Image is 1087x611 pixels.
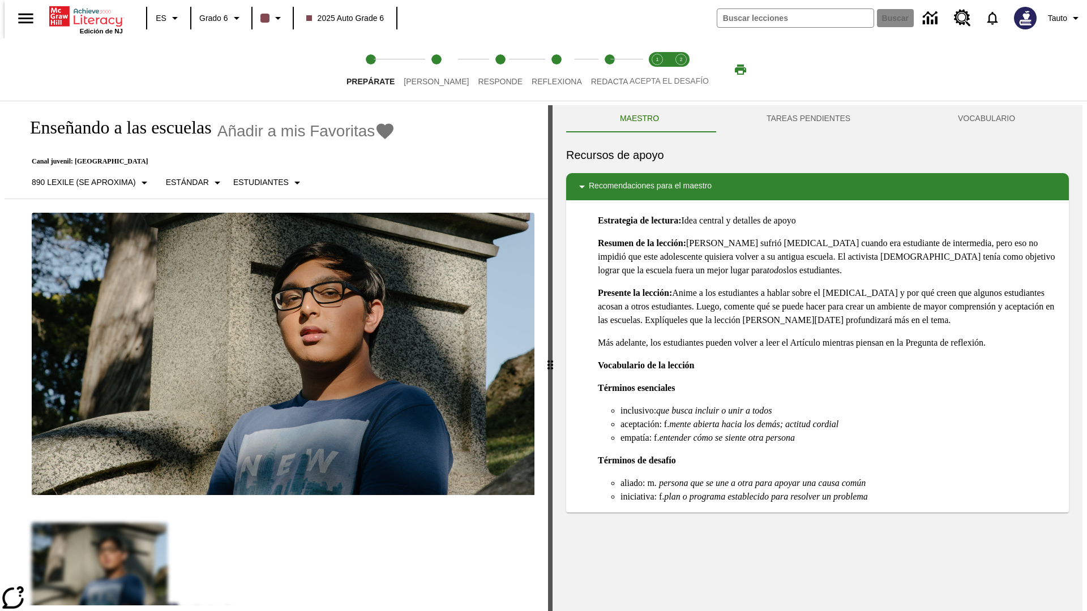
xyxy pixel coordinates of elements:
p: 890 Lexile (Se aproxima) [32,177,136,188]
input: Buscar campo [717,9,874,27]
span: Tauto [1048,12,1067,24]
em: mente [669,419,691,429]
button: TAREAS PENDIENTES [713,105,904,132]
p: Recomendaciones para el maestro [589,180,712,193]
li: empatía: f. [620,431,1060,445]
li: inclusivo: [620,404,1060,418]
div: activity [553,105,1082,611]
em: que busca [656,406,692,415]
span: [PERSON_NAME] [404,77,469,86]
li: aceptación: f. [620,418,1060,431]
strong: Presente la lección: [598,288,672,298]
p: Idea central y detalles de apoyo [598,214,1060,227]
strong: Términos esenciales [598,383,675,393]
button: VOCABULARIO [904,105,1069,132]
p: Estándar [166,177,209,188]
em: todos [767,265,787,275]
button: Acepta el desafío lee step 1 of 2 [641,38,674,101]
em: . persona que se une a otra para apoyar una causa común [654,478,866,488]
div: Recomendaciones para el maestro [566,173,1069,200]
a: Centro de recursos, Se abrirá en una pestaña nueva. [947,3,978,33]
span: Responde [478,77,523,86]
h6: Recursos de apoyo [566,146,1069,164]
button: Perfil/Configuración [1043,8,1087,28]
li: aliado: m [620,476,1060,490]
span: Edición de NJ [80,28,123,35]
a: Notificaciones [978,3,1007,33]
button: Imprimir [722,59,759,80]
li: iniciativa: f. [620,490,1060,504]
button: Reflexiona step 4 of 5 [523,38,591,101]
h1: Enseñando a las escuelas [18,117,212,138]
p: [PERSON_NAME] sufrió [MEDICAL_DATA] cuando era estudiante de intermedia, pero eso no impidió que ... [598,236,1060,277]
text: 2 [679,57,682,62]
button: Grado: Grado 6, Elige un grado [195,8,248,28]
span: Añadir a mis Favoritas [217,122,375,140]
button: El color de la clase es café oscuro. Cambiar el color de la clase. [256,8,289,28]
div: Portada [49,4,123,35]
a: Centro de información [916,3,947,34]
button: Escoja un nuevo avatar [1007,3,1043,33]
span: ES [156,12,166,24]
p: Canal juvenil: [GEOGRAPHIC_DATA] [18,157,395,166]
button: Seleccione Lexile, 890 Lexile (Se aproxima) [27,173,156,193]
button: Seleccionar estudiante [229,173,309,193]
span: ACEPTA EL DESAFÍO [630,76,709,85]
button: Maestro [566,105,713,132]
em: plan o programa establecido para resolver un problema [664,492,868,501]
em: cómo se siente otra persona [693,433,795,442]
p: Anime a los estudiantes a hablar sobre el [MEDICAL_DATA] y por qué creen que algunos estudiantes ... [598,286,1060,327]
span: Prepárate [346,77,395,86]
em: entender [659,433,691,442]
div: reading [5,105,548,605]
button: Tipo de apoyo, Estándar [161,173,229,193]
div: Instructional Panel Tabs [566,105,1069,132]
strong: Estrategia de lectura: [598,216,682,225]
strong: Resumen de la lección: [598,238,686,248]
button: Lenguaje: ES, Selecciona un idioma [151,8,187,28]
img: Avatar [1014,7,1037,29]
text: 1 [656,57,658,62]
span: Redacta [591,77,628,86]
button: Abrir el menú lateral [9,2,42,35]
img: un adolescente sentado cerca de una gran lápida de cementerio. [32,213,534,496]
p: Estudiantes [233,177,289,188]
button: Añadir a mis Favoritas - Enseñando a las escuelas [217,121,396,141]
strong: Términos de desafío [598,455,676,465]
button: Acepta el desafío contesta step 2 of 2 [665,38,697,101]
em: incluir o unir a todos [695,406,772,415]
span: Reflexiona [532,77,582,86]
div: Pulsa la tecla de intro o la barra espaciadora y luego presiona las flechas de derecha e izquierd... [548,105,553,611]
button: Lee step 2 of 5 [395,38,478,101]
button: Prepárate step 1 of 5 [337,38,404,101]
span: 2025 Auto Grade 6 [306,12,384,24]
strong: Vocabulario de la lección [598,360,695,370]
button: Responde step 3 of 5 [469,38,532,101]
button: Redacta step 5 of 5 [582,38,637,101]
p: Más adelante, los estudiantes pueden volver a leer el Artículo mientras piensan en la Pregunta de... [598,336,1060,350]
span: Grado 6 [199,12,228,24]
em: abierta hacia los demás; actitud cordial [693,419,838,429]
